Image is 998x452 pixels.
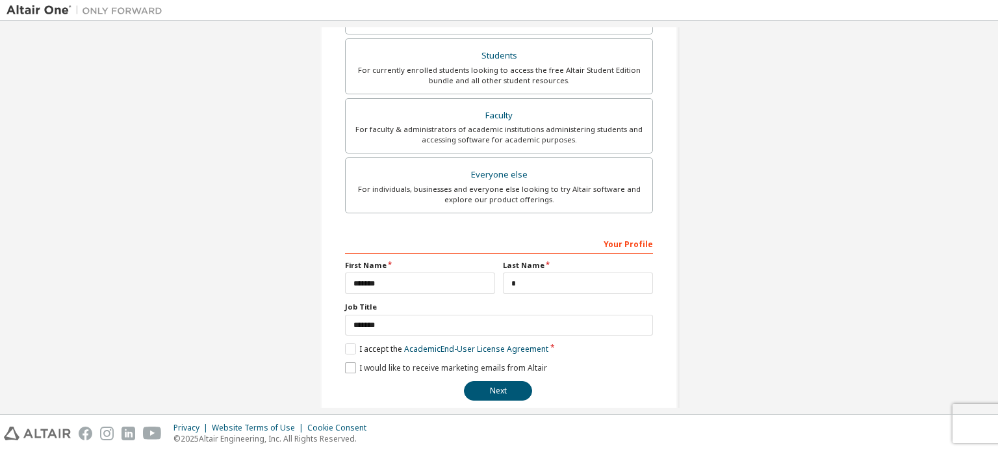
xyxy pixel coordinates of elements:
img: instagram.svg [100,427,114,440]
img: youtube.svg [143,427,162,440]
div: For faculty & administrators of academic institutions administering students and accessing softwa... [353,124,645,145]
div: For individuals, businesses and everyone else looking to try Altair software and explore our prod... [353,184,645,205]
div: Website Terms of Use [212,423,307,433]
div: Everyone else [353,166,645,184]
label: I would like to receive marketing emails from Altair [345,362,547,373]
p: © 2025 Altair Engineering, Inc. All Rights Reserved. [173,433,374,444]
label: First Name [345,260,495,271]
img: linkedin.svg [122,427,135,440]
img: facebook.svg [79,427,92,440]
a: Academic End-User License Agreement [404,343,548,354]
label: Job Title [345,302,653,312]
img: Altair One [6,4,169,17]
div: Cookie Consent [307,423,374,433]
div: Faculty [353,107,645,125]
div: Privacy [173,423,212,433]
div: Your Profile [345,233,653,254]
label: I accept the [345,343,548,354]
div: For currently enrolled students looking to access the free Altair Student Edition bundle and all ... [353,65,645,86]
div: Students [353,47,645,65]
button: Next [464,381,532,401]
label: Last Name [503,260,653,271]
img: altair_logo.svg [4,427,71,440]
